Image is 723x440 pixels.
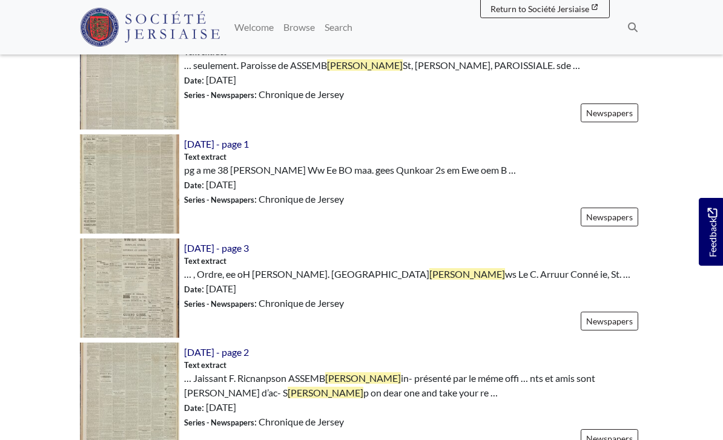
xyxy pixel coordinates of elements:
[80,30,179,129] img: 9th January 1895 - page 2
[581,312,638,330] a: Newspapers
[184,299,254,309] span: Series - Newspapers
[184,163,516,177] span: pg a me 38 [PERSON_NAME] Ww Ee BO maa. gees Qunkoar 2s em Ewe oem B …
[184,87,344,102] span: : Chronique de Jersey
[80,134,179,234] img: 24th April 1895 - page 1
[184,192,344,206] span: : Chronique de Jersey
[279,15,320,39] a: Browse
[184,371,643,400] span: … Jaissant F. Ricnanpson ASSEMB in- présenté par le méme offi … nts et amis sont [PERSON_NAME] d’...
[325,372,401,384] span: [PERSON_NAME]
[184,360,226,371] span: Text extract
[184,255,226,267] span: Text extract
[80,8,220,47] img: Société Jersiaise
[184,180,202,190] span: Date
[184,76,202,85] span: Date
[490,4,589,14] span: Return to Société Jersiaise
[184,138,249,149] a: [DATE] - page 1
[184,418,254,427] span: Series - Newspapers
[184,267,630,281] span: … , Ordre, ee oH [PERSON_NAME]. [GEOGRAPHIC_DATA] ws Le C. Arruur Conné ie, St. …
[184,177,236,192] span: : [DATE]
[184,90,254,100] span: Series - Newspapers
[80,5,220,50] a: Société Jersiaise logo
[705,208,719,257] span: Feedback
[327,59,403,71] span: [PERSON_NAME]
[429,268,505,280] span: [PERSON_NAME]
[80,238,179,338] img: 9th January 1895 - page 3
[581,103,638,122] a: Newspapers
[581,208,638,226] a: Newspapers
[184,281,236,296] span: : [DATE]
[184,58,580,73] span: … seulement. Paroisse de ASSEMB St, [PERSON_NAME], PAROISSIALE. sde …
[229,15,279,39] a: Welcome
[699,198,723,266] a: Would you like to provide feedback?
[184,403,202,413] span: Date
[184,284,202,294] span: Date
[288,387,363,398] span: [PERSON_NAME]
[184,195,254,205] span: Series - Newspapers
[184,400,236,415] span: : [DATE]
[184,73,236,87] span: : [DATE]
[320,15,357,39] a: Search
[184,151,226,163] span: Text extract
[184,346,249,358] a: [DATE] - page 2
[184,242,249,254] a: [DATE] - page 3
[184,415,344,429] span: : Chronique de Jersey
[184,296,344,310] span: : Chronique de Jersey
